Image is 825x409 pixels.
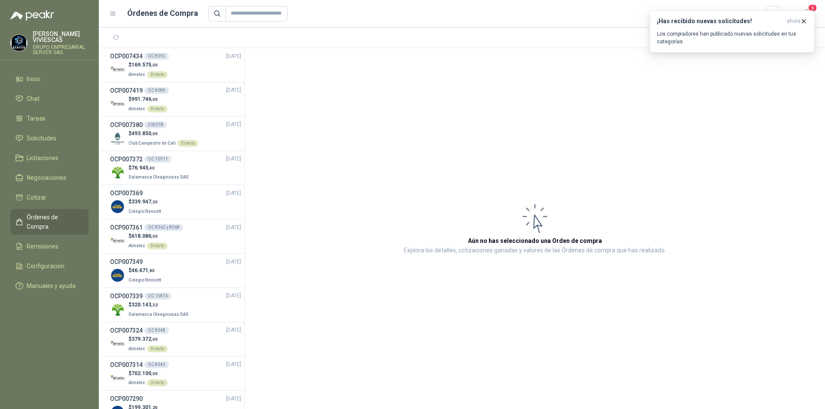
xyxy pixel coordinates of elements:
span: Configuración [27,261,64,271]
a: OCP007361OC 8362 y 8368[DATE] Company Logo$618.086,00AlmatecDirecto [110,223,241,250]
div: Directo [177,140,198,147]
p: $ [128,95,168,103]
img: Company Logo [110,199,125,214]
a: OCP007369[DATE] Company Logo$339.947,30Colegio Bennett [110,188,241,215]
span: [DATE] [226,52,241,61]
span: ,00 [151,97,158,102]
a: OCP007324OC 8348[DATE] Company Logo$379.372,00AlmatecDirecto [110,326,241,353]
span: ,00 [151,131,158,136]
span: [DATE] [226,86,241,94]
span: [DATE] [226,189,241,197]
h3: OCP007361 [110,223,143,232]
div: 205018 [144,121,167,128]
span: ,32 [151,303,158,307]
span: [DATE] [226,155,241,163]
span: [DATE] [226,361,241,369]
a: Licitaciones [10,150,89,166]
img: Company Logo [110,62,125,77]
h3: OCP007419 [110,86,143,95]
span: 6 [808,4,817,12]
a: Solicitudes [10,130,89,146]
a: OCP007339OC 15874[DATE] Company Logo$320.143,32Salamanca Oleaginosas SAS [110,291,241,318]
span: Chat [27,94,40,103]
p: GRUPO EMPRESARIAL SERVER SAS [33,45,89,55]
span: Almatec [128,243,145,248]
p: $ [128,130,198,138]
div: Directo [147,71,168,78]
a: Chat [10,91,89,107]
span: Almatec [128,106,145,111]
h3: ¡Has recibido nuevas solicitudes! [657,18,783,25]
a: Remisiones [10,238,89,254]
span: ,00 [151,337,158,342]
span: Salamanca Oleaginosas SAS [128,175,189,179]
span: 339.947 [131,199,158,205]
span: 169.575 [131,62,158,68]
span: [DATE] [226,258,241,266]
p: [PERSON_NAME] VIVIESCAS [33,31,89,43]
div: OC 8348 [144,327,169,334]
div: Directo [147,345,168,352]
a: Configuración [10,258,89,274]
a: Cotizar [10,189,89,206]
div: Directo [147,242,168,249]
span: 76.945 [131,165,155,171]
h3: OCP007324 [110,326,143,335]
p: $ [128,267,163,275]
span: Órdenes de Compra [27,212,80,231]
span: Manuales y ayuda [27,281,76,291]
a: Inicio [10,71,89,87]
h3: Aún no has seleccionado una Orden de compra [468,236,602,245]
span: ,80 [148,268,155,273]
span: Almatec [128,380,145,385]
p: $ [128,370,168,378]
div: OC 8389 [144,87,169,94]
span: 379.372 [131,336,158,342]
span: Tareas [27,114,46,123]
a: Negociaciones [10,170,89,186]
img: Company Logo [110,97,125,112]
div: Directo [147,379,168,386]
p: Explora los detalles, cotizaciones ganadas y valores de las Órdenes de compra que has realizado. [404,245,666,256]
img: Company Logo [11,35,27,51]
div: OC 8392 [144,53,169,60]
a: Tareas [10,110,89,127]
h3: OCP007349 [110,257,143,267]
span: ,00 [151,63,158,67]
span: Remisiones [27,242,58,251]
span: Cotizar [27,193,46,202]
a: OCP007372OC 15911[DATE] Company Logo$76.945,40Salamanca Oleaginosas SAS [110,155,241,182]
img: Logo peakr [10,10,54,21]
button: ¡Has recibido nuevas solicitudes!ahora Los compradores han publicado nuevas solicitudes en tus ca... [650,10,815,53]
span: ,00 [151,371,158,376]
div: OC 8362 y 8368 [144,224,183,231]
p: Los compradores han publicado nuevas solicitudes en tus categorías. [657,30,807,45]
span: [DATE] [226,326,241,334]
span: 991.746 [131,96,158,102]
span: ,00 [151,234,158,239]
span: 702.100 [131,370,158,376]
span: [DATE] [226,395,241,403]
a: OCP007349[DATE] Company Logo$46.671,80Colegio Bennett [110,257,241,284]
span: [DATE] [226,224,241,232]
span: Licitaciones [27,153,58,163]
h3: OCP007369 [110,188,143,198]
img: Company Logo [110,336,125,351]
a: OCP007314OC 8345[DATE] Company Logo$702.100,00AlmatecDirecto [110,360,241,387]
h3: OCP007290 [110,394,143,403]
a: Manuales y ayuda [10,278,89,294]
h3: OCP007380 [110,120,143,130]
div: OC 8345 [144,361,169,368]
div: OC 15911 [144,156,171,163]
div: OC 15874 [144,293,171,300]
p: $ [128,232,168,240]
p: $ [128,164,190,172]
a: OCP007434OC 8392[DATE] Company Logo$169.575,00AlmatecDirecto [110,52,241,79]
span: Salamanca Oleaginosas SAS [128,312,189,317]
a: OCP007419OC 8389[DATE] Company Logo$991.746,00AlmatecDirecto [110,86,241,113]
img: Company Logo [110,268,125,283]
p: $ [128,61,168,69]
img: Company Logo [110,371,125,386]
span: Club Campestre de Cali [128,141,176,145]
span: Almatec [128,346,145,351]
